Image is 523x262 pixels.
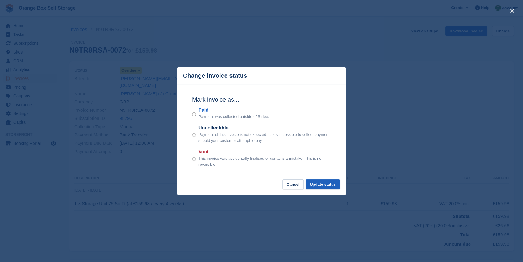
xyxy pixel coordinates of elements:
p: Payment was collected outside of Stripe. [198,114,269,120]
label: Paid [198,106,269,114]
button: Cancel [282,179,304,189]
button: Update status [306,179,340,189]
p: Change invoice status [183,72,247,79]
label: Void [198,148,331,156]
h2: Mark invoice as... [192,95,331,104]
p: Payment of this invoice is not expected. It is still possible to collect payment should your cust... [198,132,331,143]
button: close [507,6,517,16]
label: Uncollectible [198,124,331,132]
p: This invoice was accidentally finalised or contains a mistake. This is not reversible. [198,156,331,167]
